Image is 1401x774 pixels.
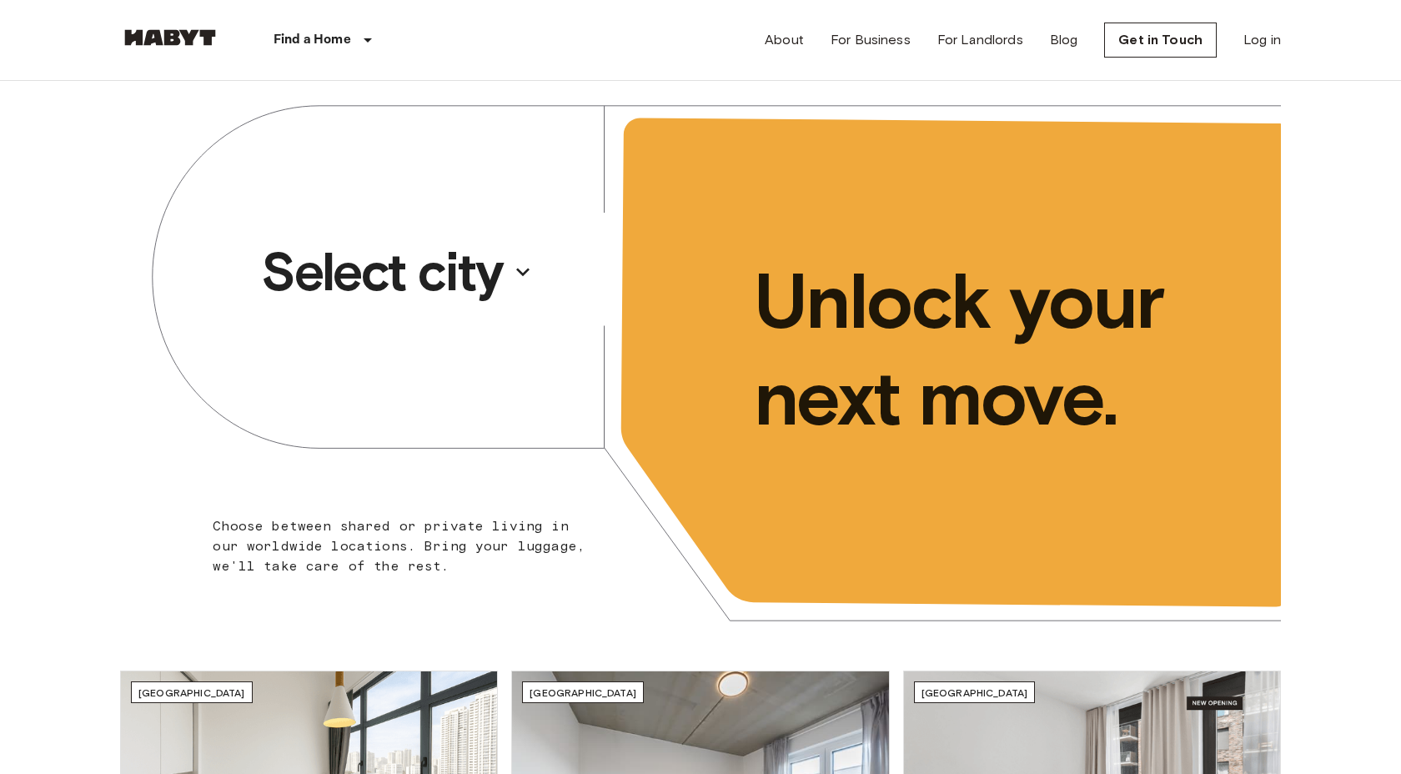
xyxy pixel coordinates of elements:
[765,30,804,50] a: About
[937,30,1023,50] a: For Landlords
[1104,23,1217,58] a: Get in Touch
[274,30,351,50] p: Find a Home
[831,30,911,50] a: For Business
[213,516,595,576] p: Choose between shared or private living in our worldwide locations. Bring your luggage, we'll tak...
[530,686,636,699] span: [GEOGRAPHIC_DATA]
[261,239,503,305] p: Select city
[1050,30,1078,50] a: Blog
[1243,30,1281,50] a: Log in
[754,253,1254,446] p: Unlock your next move.
[921,686,1028,699] span: [GEOGRAPHIC_DATA]
[138,686,245,699] span: [GEOGRAPHIC_DATA]
[254,234,540,310] button: Select city
[120,29,220,46] img: Habyt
